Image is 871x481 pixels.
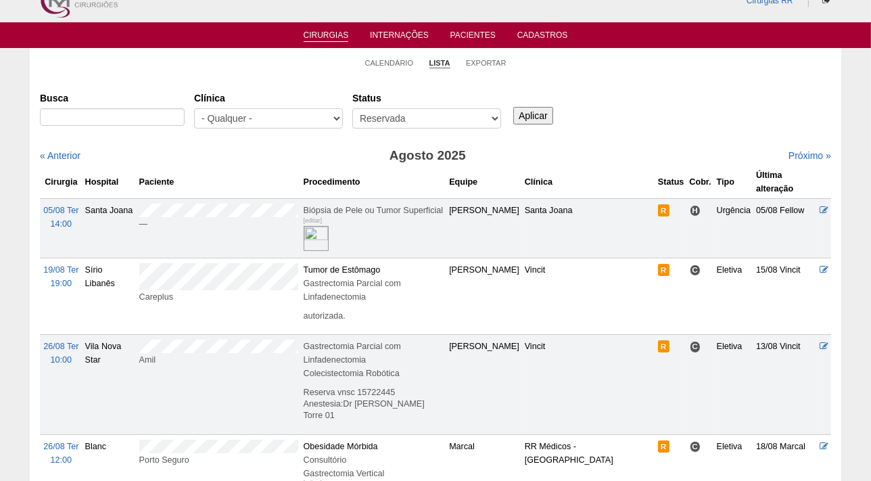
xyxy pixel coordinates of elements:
[51,455,72,465] span: 12:00
[522,258,655,334] td: Vincit
[83,335,137,434] td: Vila Nova Star
[51,279,72,288] span: 19:00
[658,204,669,216] span: Reservada
[304,204,444,217] div: Biópsia de Pele ou Tumor Superficial
[446,166,522,199] th: Equipe
[304,387,444,421] p: Reserva vnsc 15722445 Anestesia:Dr [PERSON_NAME] Torre 01
[43,342,78,365] a: 26/08 Ter 10:00
[301,166,447,199] th: Procedimento
[230,146,626,166] h3: Agosto 2025
[655,166,687,199] th: Status
[658,440,669,453] span: Reservada
[194,91,343,105] label: Clínica
[658,264,669,276] span: Reservada
[304,367,444,380] div: Colecistectomia Robótica
[304,453,444,467] div: Consultório
[753,258,817,334] td: 15/08 Vincit
[753,166,817,199] th: Última alteração
[446,198,522,258] td: [PERSON_NAME]
[43,442,78,451] span: 26/08 Ter
[466,58,507,68] a: Exportar
[517,30,568,44] a: Cadastros
[43,342,78,351] span: 26/08 Ter
[714,198,753,258] td: Urgência
[43,206,78,229] a: 05/08 Ter 14:00
[40,166,83,199] th: Cirurgia
[137,166,301,199] th: Paciente
[820,442,828,451] a: Editar
[788,150,831,161] a: Próximo »
[522,198,655,258] td: Santa Joana
[690,265,701,276] span: Consultório
[370,30,429,44] a: Internações
[522,166,655,199] th: Clínica
[43,265,78,275] span: 19/08 Ter
[40,91,185,105] label: Busca
[304,311,444,322] p: autorizada.
[51,219,72,229] span: 14:00
[690,341,701,352] span: Consultório
[714,166,753,199] th: Tipo
[513,107,553,124] input: Aplicar
[820,206,828,215] a: Editar
[753,198,817,258] td: 05/08 Fellow
[304,30,349,42] a: Cirurgias
[690,441,701,453] span: Consultório
[365,58,414,68] a: Calendário
[139,217,298,231] div: —
[301,258,447,334] td: Tumor de Estômago
[40,150,80,161] a: « Anterior
[43,442,78,465] a: 26/08 Ter 12:00
[658,340,669,352] span: Reservada
[446,258,522,334] td: [PERSON_NAME]
[352,91,501,105] label: Status
[446,335,522,434] td: [PERSON_NAME]
[51,355,72,365] span: 10:00
[43,206,78,215] span: 05/08 Ter
[687,166,714,199] th: Cobr.
[304,277,444,304] div: Gastrectomia Parcial com Linfadenectomia
[139,290,298,304] div: Careplus
[43,265,78,288] a: 19/08 Ter 19:00
[304,340,444,367] div: Gastrectomia Parcial com Linfadenectomia
[139,453,298,467] div: Porto Seguro
[40,108,185,126] input: Digite os termos que você deseja procurar.
[714,258,753,334] td: Eletiva
[139,353,298,367] div: Amil
[83,258,137,334] td: Sírio Libanês
[714,335,753,434] td: Eletiva
[83,198,137,258] td: Santa Joana
[450,30,496,44] a: Pacientes
[304,214,323,227] div: [editar]
[820,342,828,351] a: Editar
[83,166,137,199] th: Hospital
[304,467,444,480] div: Gastrectomia Vertical
[753,335,817,434] td: 13/08 Vincit
[690,205,701,216] span: Hospital
[820,265,828,275] a: Editar
[429,58,450,68] a: Lista
[522,335,655,434] td: Vincit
